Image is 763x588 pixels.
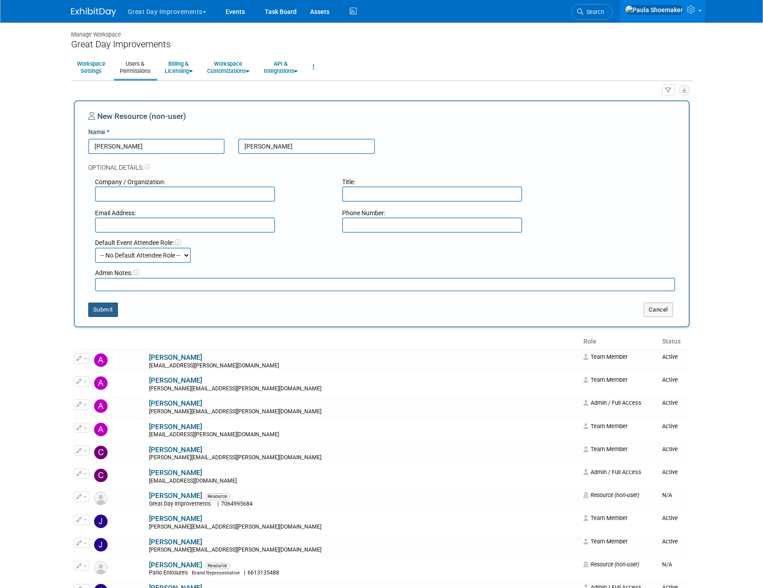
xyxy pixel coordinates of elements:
[342,177,576,186] div: Title:
[583,492,639,498] span: Resource (non-user)
[95,177,329,186] div: Company / Organization:
[583,538,628,545] span: Team Member
[88,139,225,154] input: First Name
[149,362,578,370] div: [EMAIL_ADDRESS][PERSON_NAME][DOMAIN_NAME]
[71,8,116,17] img: ExhibitDay
[583,561,639,568] span: Resource (non-user)
[662,399,678,406] span: Active
[571,4,613,20] a: Search
[94,561,108,574] img: Resource
[662,561,672,568] span: N/A
[583,469,641,475] span: Admin / Full Access
[205,563,230,569] span: Resource
[149,515,202,523] a: [PERSON_NAME]
[149,478,578,485] div: [EMAIL_ADDRESS][DOMAIN_NAME]
[94,376,108,390] img: ALAN REYNOLDS
[149,431,578,439] div: [EMAIL_ADDRESS][PERSON_NAME][DOMAIN_NAME]
[149,561,202,569] a: [PERSON_NAME]
[258,56,303,78] a: API &Integrations
[149,538,202,546] a: [PERSON_NAME]
[94,515,108,528] img: Javon Woods
[583,9,604,15] span: Search
[659,334,690,349] th: Status
[662,446,678,452] span: Active
[192,570,240,576] span: Brand Representative
[583,446,628,452] span: Team Member
[71,39,692,50] div: Great Day Improvements
[149,492,202,500] a: [PERSON_NAME]
[94,538,108,552] img: Jeff Garrett
[149,353,202,362] a: [PERSON_NAME]
[94,446,108,459] img: Chris Winston
[88,127,109,136] label: Name *
[149,423,202,431] a: [PERSON_NAME]
[94,469,108,482] img: Clayton Stackpole
[217,501,219,507] span: |
[201,56,255,78] a: WorkspaceCustomizations
[662,353,678,360] span: Active
[71,23,692,39] div: Manage Workspace
[342,208,576,217] div: Phone Number:
[88,303,118,317] button: Submit
[149,454,578,461] div: [PERSON_NAME][EMAIL_ADDRESS][PERSON_NAME][DOMAIN_NAME]
[244,570,245,576] span: |
[644,303,673,317] button: Cancel
[71,56,111,78] a: WorkspaceSettings
[583,376,628,383] span: Team Member
[662,538,678,545] span: Active
[94,492,108,505] img: Resource
[583,515,628,521] span: Team Member
[580,334,659,349] th: Role
[114,56,156,78] a: Users &Permissions
[662,492,672,498] span: N/A
[88,154,675,172] div: Optional Details:
[94,423,108,436] img: Angelique Critz
[625,5,683,15] img: Paula Shoemaker
[662,469,678,475] span: Active
[95,238,675,247] div: Default Event Attendee Role:
[149,547,578,554] div: [PERSON_NAME][EMAIL_ADDRESS][PERSON_NAME][DOMAIN_NAME]
[205,493,230,500] span: Resource
[149,469,202,477] a: [PERSON_NAME]
[583,353,628,360] span: Team Member
[238,139,375,154] input: Last Name
[219,501,255,507] span: 7064995684
[159,56,199,78] a: Billing &Licensing
[583,423,628,430] span: Team Member
[583,399,641,406] span: Admin / Full Access
[149,570,190,576] span: Patio Enlosures
[149,524,578,531] div: [PERSON_NAME][EMAIL_ADDRESS][PERSON_NAME][DOMAIN_NAME]
[662,376,678,383] span: Active
[149,385,578,393] div: [PERSON_NAME][EMAIL_ADDRESS][PERSON_NAME][DOMAIN_NAME]
[149,399,202,407] a: [PERSON_NAME]
[94,399,108,413] img: Alexis Carrero
[149,408,578,416] div: [PERSON_NAME][EMAIL_ADDRESS][PERSON_NAME][DOMAIN_NAME]
[662,515,678,521] span: Active
[95,208,329,217] div: Email Address:
[149,446,202,454] a: [PERSON_NAME]
[149,376,202,384] a: [PERSON_NAME]
[662,423,678,430] span: Active
[94,353,108,367] img: Akeela Miller
[245,570,282,576] span: 6613135488
[149,501,213,507] span: Great Day Improvements
[88,111,675,127] div: New Resource (non-user)
[95,268,675,277] div: Admin Notes:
